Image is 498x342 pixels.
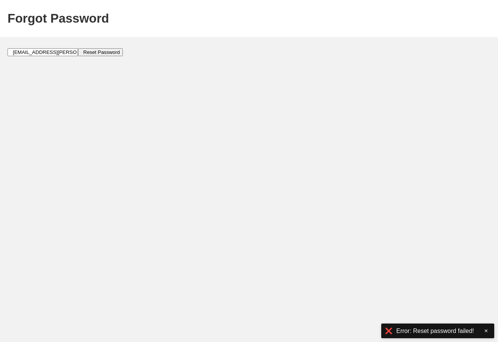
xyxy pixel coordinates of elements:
input: email [8,48,78,56]
input: Reset Password [78,48,123,56]
iframe: Chat Widget [460,306,498,342]
span: Error: Reset password failed! [396,328,474,334]
span: ❌ [385,327,393,334]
